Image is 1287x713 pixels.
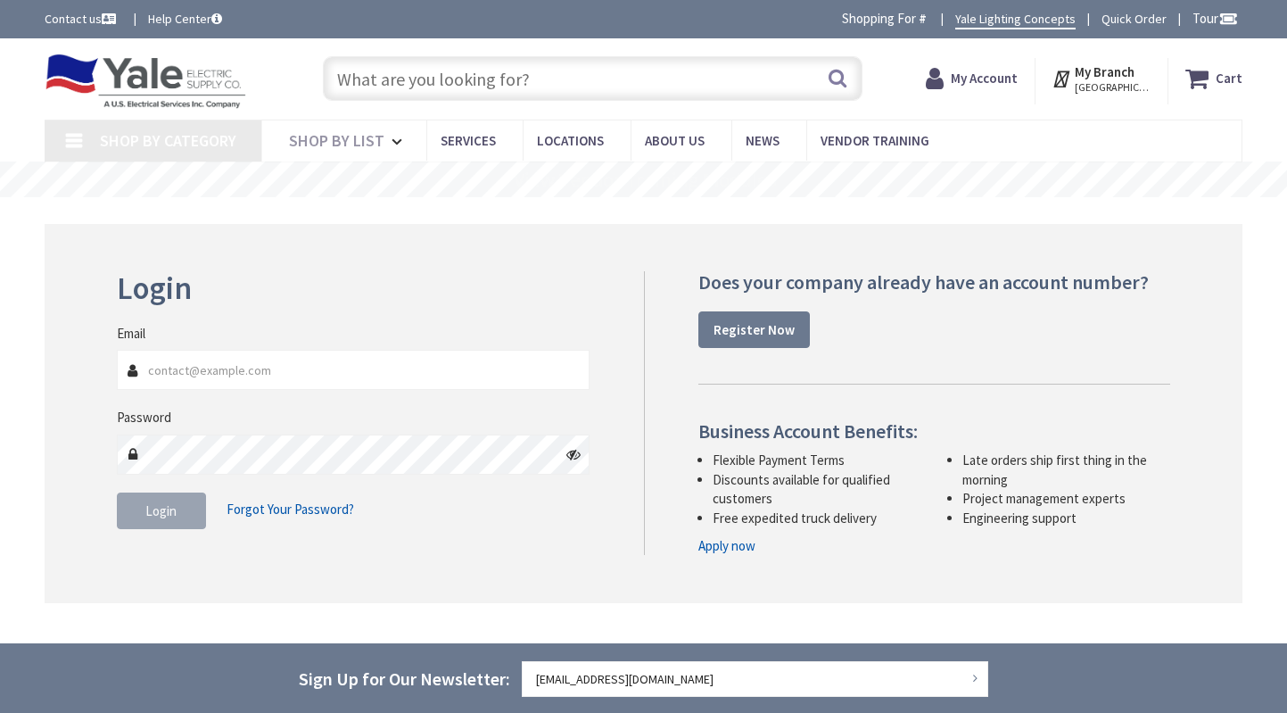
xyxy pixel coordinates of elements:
[117,493,206,530] button: Login
[1052,62,1151,95] div: My Branch [GEOGRAPHIC_DATA], [GEOGRAPHIC_DATA]
[148,10,222,28] a: Help Center
[441,132,496,149] span: Services
[117,271,590,306] h2: Login
[821,132,929,149] span: Vendor Training
[926,62,1018,95] a: My Account
[962,509,1171,527] li: Engineering support
[299,667,510,690] span: Sign Up for Our Newsletter:
[323,56,862,101] input: What are you looking for?
[1216,62,1242,95] strong: Cart
[962,451,1171,489] li: Late orders ship first thing in the morning
[713,509,921,527] li: Free expedited truck delivery
[45,10,120,28] a: Contact us
[713,451,921,469] li: Flexible Payment Terms
[919,10,927,27] strong: #
[645,132,705,149] span: About Us
[289,130,384,151] span: Shop By List
[145,502,177,519] span: Login
[522,661,988,697] input: Enter your email address
[698,311,810,349] a: Register Now
[537,132,604,149] span: Locations
[1101,10,1167,28] a: Quick Order
[117,350,590,390] input: Email
[227,493,354,526] a: Forgot Your Password?
[1075,63,1134,80] strong: My Branch
[698,536,755,555] a: Apply now
[698,420,1170,442] h4: Business Account Benefits:
[713,470,921,509] li: Discounts available for qualified customers
[714,321,795,338] strong: Register Now
[746,132,780,149] span: News
[1075,80,1151,95] span: [GEOGRAPHIC_DATA], [GEOGRAPHIC_DATA]
[45,54,246,109] img: Yale Electric Supply Co.
[698,271,1170,293] h4: Does your company already have an account number?
[227,501,354,518] span: Forgot Your Password?
[1192,10,1238,27] span: Tour
[955,10,1076,29] a: Yale Lighting Concepts
[842,10,916,27] span: Shopping For
[117,408,171,427] label: Password
[962,489,1171,508] li: Project management experts
[951,70,1018,87] strong: My Account
[117,324,145,343] label: Email
[100,130,236,151] span: Shop By Category
[1185,62,1242,95] a: Cart
[566,447,581,461] i: Click here to show/hide password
